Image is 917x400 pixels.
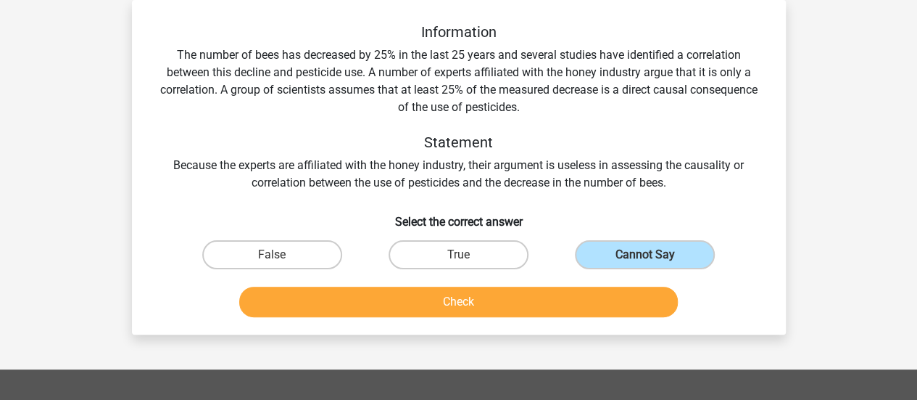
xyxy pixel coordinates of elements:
[155,23,763,41] h5: Information
[155,134,763,151] h5: Statement
[389,240,528,269] label: True
[239,287,678,317] button: Check
[202,240,342,269] label: False
[155,23,763,192] div: The number of bees has decreased by 25% in the last 25 years and several studies have identified ...
[155,203,763,229] h6: Select the correct answer
[575,240,715,269] label: Cannot Say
